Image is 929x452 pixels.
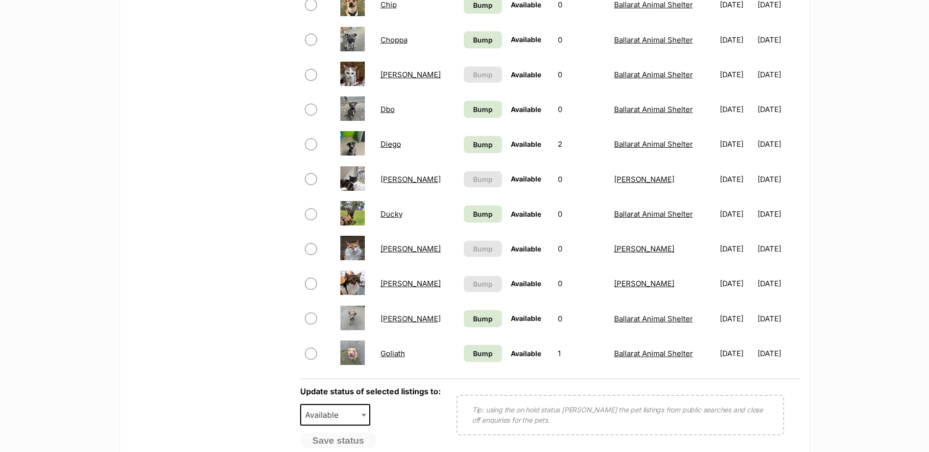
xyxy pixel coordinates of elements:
[758,302,798,336] td: [DATE]
[381,209,403,219] a: Ducky
[716,23,757,57] td: [DATE]
[473,174,493,184] span: Bump
[758,337,798,370] td: [DATE]
[554,92,609,126] td: 0
[464,136,502,153] a: Bump
[614,349,693,358] a: Ballarat Animal Shelter
[464,276,502,292] button: Bump
[473,279,493,289] span: Bump
[381,70,441,79] a: [PERSON_NAME]
[716,337,757,370] td: [DATE]
[381,244,441,253] a: [PERSON_NAME]
[716,232,757,266] td: [DATE]
[473,209,493,219] span: Bump
[716,92,757,126] td: [DATE]
[614,209,693,219] a: Ballarat Animal Shelter
[511,0,541,9] span: Available
[554,197,609,231] td: 0
[716,58,757,91] td: [DATE]
[511,279,541,288] span: Available
[381,35,407,45] a: Choppa
[716,197,757,231] td: [DATE]
[381,175,441,184] a: [PERSON_NAME]
[511,245,541,253] span: Available
[473,139,493,150] span: Bump
[758,197,798,231] td: [DATE]
[472,405,768,425] p: Tip: using the on hold status [PERSON_NAME] the pet listings from public searches and close off e...
[614,70,693,79] a: Ballarat Animal Shelter
[464,345,502,362] a: Bump
[554,23,609,57] td: 0
[473,314,493,324] span: Bump
[716,302,757,336] td: [DATE]
[554,162,609,196] td: 0
[716,162,757,196] td: [DATE]
[511,70,541,79] span: Available
[511,210,541,218] span: Available
[716,267,757,300] td: [DATE]
[511,349,541,358] span: Available
[554,58,609,91] td: 0
[554,267,609,300] td: 0
[473,69,493,80] span: Bump
[301,408,348,422] span: Available
[554,302,609,336] td: 0
[758,232,798,266] td: [DATE]
[300,433,377,449] button: Save status
[473,348,493,359] span: Bump
[381,139,401,149] a: Diego
[716,127,757,161] td: [DATE]
[758,23,798,57] td: [DATE]
[381,105,395,114] a: Dbo
[614,175,674,184] a: [PERSON_NAME]
[554,232,609,266] td: 0
[554,337,609,370] td: 1
[614,105,693,114] a: Ballarat Animal Shelter
[464,205,502,223] a: Bump
[554,127,609,161] td: 2
[381,314,441,323] a: [PERSON_NAME]
[464,241,502,257] button: Bump
[614,139,693,149] a: Ballarat Animal Shelter
[758,162,798,196] td: [DATE]
[473,244,493,254] span: Bump
[758,92,798,126] td: [DATE]
[464,67,502,83] button: Bump
[464,171,502,187] button: Bump
[614,244,674,253] a: [PERSON_NAME]
[511,35,541,44] span: Available
[381,349,405,358] a: Goliath
[473,35,493,45] span: Bump
[614,279,674,288] a: [PERSON_NAME]
[464,101,502,118] a: Bump
[758,267,798,300] td: [DATE]
[511,314,541,322] span: Available
[464,310,502,327] a: Bump
[473,104,493,114] span: Bump
[511,140,541,148] span: Available
[758,58,798,91] td: [DATE]
[511,105,541,113] span: Available
[614,314,693,323] a: Ballarat Animal Shelter
[300,404,371,426] span: Available
[300,386,441,396] label: Update status of selected listings to:
[758,127,798,161] td: [DATE]
[511,175,541,183] span: Available
[464,31,502,48] a: Bump
[381,279,441,288] a: [PERSON_NAME]
[614,35,693,45] a: Ballarat Animal Shelter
